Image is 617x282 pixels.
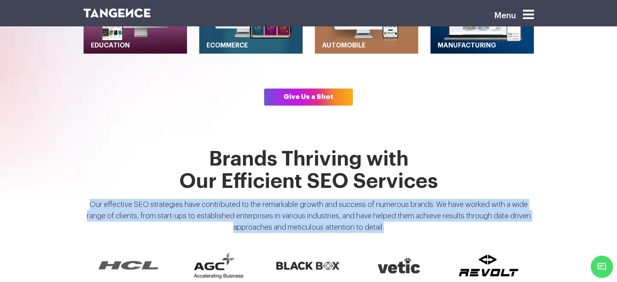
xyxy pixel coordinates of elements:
img: HCL-Logo.svg [98,260,159,270]
img: blackbox-logo-website.svg [276,260,341,271]
a: Ecommerce [200,40,302,51]
a: Give Us a Shot [264,88,353,105]
a: Education [84,40,186,51]
img: Layer%202-3.svg [459,254,518,276]
a: Manufacturing [431,40,533,51]
p: Our effective SEO strategies have contributed to the remarkable growth and success of numerous br... [84,199,534,239]
span: Chat Widget [591,256,613,278]
h1: Brands Thriving with Our Efficient SEO Services [84,148,534,193]
a: Automobile [316,40,417,51]
img: AGC-new.svg [193,252,244,279]
img: logo SVG [84,9,151,17]
img: vetic.svg [378,258,420,273]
